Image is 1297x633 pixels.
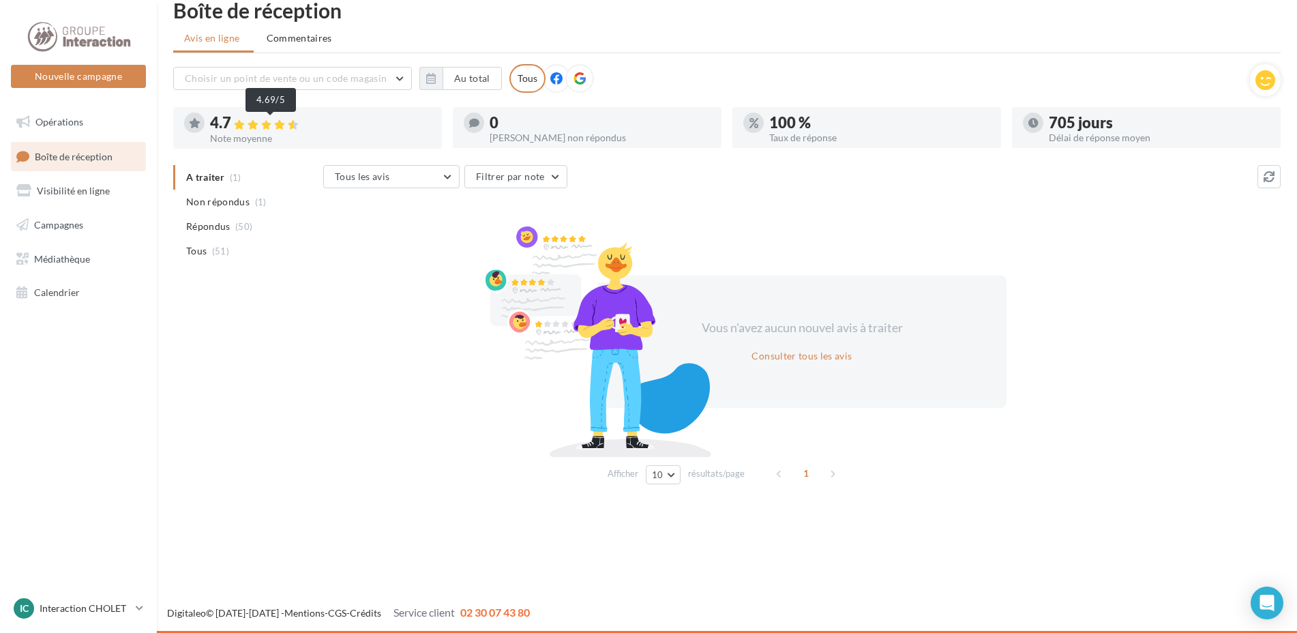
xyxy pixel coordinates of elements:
button: Nouvelle campagne [11,65,146,88]
a: IC Interaction CHOLET [11,595,146,621]
span: résultats/page [688,467,745,480]
span: 1 [795,462,817,484]
span: Choisir un point de vente ou un code magasin [185,72,387,84]
div: Note moyenne [210,134,431,143]
button: 10 [646,465,681,484]
a: Opérations [8,108,149,136]
div: Vous n'avez aucun nouvel avis à traiter [685,319,919,337]
span: (1) [255,196,267,207]
span: © [DATE]-[DATE] - - - [167,607,530,619]
span: Calendrier [34,286,80,298]
a: CGS [328,607,346,619]
button: Filtrer par note [464,165,567,188]
div: Taux de réponse [769,133,990,143]
div: 0 [490,115,711,130]
span: Répondus [186,220,230,233]
div: Open Intercom Messenger [1251,587,1283,619]
span: 02 30 07 43 80 [460,606,530,619]
button: Tous les avis [323,165,460,188]
span: Opérations [35,116,83,128]
span: (51) [212,246,229,256]
div: Délai de réponse moyen [1049,133,1270,143]
div: [PERSON_NAME] non répondus [490,133,711,143]
span: IC [20,602,29,615]
button: Au total [419,67,502,90]
button: Consulter tous les avis [746,348,857,364]
span: Boîte de réception [35,150,113,162]
span: 10 [652,469,664,480]
div: 4.69/5 [245,88,296,112]
span: Tous [186,244,207,258]
span: Médiathèque [34,252,90,264]
a: Médiathèque [8,245,149,274]
div: 4.7 [210,115,431,131]
span: (50) [235,221,252,232]
span: Campagnes [34,219,83,231]
span: Service client [393,606,455,619]
a: Visibilité en ligne [8,177,149,205]
a: Boîte de réception [8,142,149,171]
a: Mentions [284,607,325,619]
a: Digitaleo [167,607,206,619]
div: 705 jours [1049,115,1270,130]
span: Commentaires [267,31,332,45]
a: Campagnes [8,211,149,239]
div: Tous [509,64,546,93]
button: Choisir un point de vente ou un code magasin [173,67,412,90]
button: Au total [443,67,502,90]
a: Calendrier [8,278,149,307]
span: Afficher [608,467,638,480]
span: Non répondus [186,195,250,209]
a: Crédits [350,607,381,619]
p: Interaction CHOLET [40,602,130,615]
span: Tous les avis [335,171,390,182]
span: Visibilité en ligne [37,185,110,196]
div: 100 % [769,115,990,130]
